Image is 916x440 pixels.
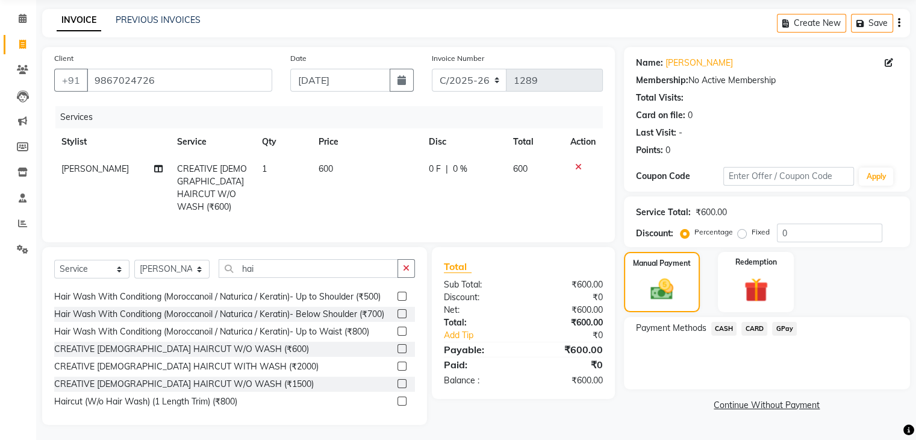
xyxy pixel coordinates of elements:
[626,399,908,412] a: Continue Without Payment
[737,275,776,305] img: _gift.svg
[54,69,88,92] button: +91
[777,14,846,33] button: Create New
[665,57,733,69] a: [PERSON_NAME]
[311,128,422,156] th: Price
[506,128,563,156] th: Total
[851,14,893,33] button: Save
[636,57,663,69] div: Name:
[54,360,319,373] div: CREATIVE [DEMOGRAPHIC_DATA] HAIRCUT WITH WASH (₹2000)
[523,342,612,357] div: ₹600.00
[54,308,384,321] div: Hair Wash With Conditiong (Moroccanoil / Naturica / Keratin)- Below Shoulder (₹700)
[711,322,737,336] span: CASH
[55,106,612,128] div: Services
[54,128,170,156] th: Stylist
[636,92,684,104] div: Total Visits:
[523,316,612,329] div: ₹600.00
[116,14,201,25] a: PREVIOUS INVOICES
[57,10,101,31] a: INVOICE
[446,163,448,175] span: |
[54,395,237,408] div: Haircut (W/o Hair Wash) (1 Length Trim) (₹800)
[435,316,523,329] div: Total:
[262,163,267,174] span: 1
[435,374,523,387] div: Balance :
[636,170,723,183] div: Coupon Code
[61,163,129,174] span: [PERSON_NAME]
[177,163,247,212] span: CREATIVE [DEMOGRAPHIC_DATA] HAIRCUT W/O WASH (₹600)
[435,304,523,316] div: Net:
[633,258,691,269] label: Manual Payment
[290,53,307,64] label: Date
[735,257,777,268] label: Redemption
[432,53,484,64] label: Invoice Number
[255,128,311,156] th: Qty
[523,291,612,304] div: ₹0
[422,128,506,156] th: Disc
[435,342,523,357] div: Payable:
[319,163,333,174] span: 600
[54,343,309,356] div: CREATIVE [DEMOGRAPHIC_DATA] HAIRCUT W/O WASH (₹600)
[54,325,369,338] div: Hair Wash With Conditiong (Moroccanoil / Naturica / Keratin)- Up to Waist (₹800)
[688,109,693,122] div: 0
[219,259,398,278] input: Search or Scan
[696,206,727,219] div: ₹600.00
[636,127,676,139] div: Last Visit:
[87,69,272,92] input: Search by Name/Mobile/Email/Code
[523,374,612,387] div: ₹600.00
[636,109,685,122] div: Card on file:
[665,144,670,157] div: 0
[636,74,898,87] div: No Active Membership
[523,304,612,316] div: ₹600.00
[538,329,611,342] div: ₹0
[636,74,688,87] div: Membership:
[772,322,797,336] span: GPay
[643,276,681,303] img: _cash.svg
[513,163,528,174] span: 600
[170,128,255,156] th: Service
[435,278,523,291] div: Sub Total:
[752,227,770,237] label: Fixed
[523,357,612,372] div: ₹0
[636,206,691,219] div: Service Total:
[636,144,663,157] div: Points:
[54,53,73,64] label: Client
[523,278,612,291] div: ₹600.00
[636,227,673,240] div: Discount:
[723,167,855,186] input: Enter Offer / Coupon Code
[453,163,467,175] span: 0 %
[435,357,523,372] div: Paid:
[54,378,314,391] div: CREATIVE [DEMOGRAPHIC_DATA] HAIRCUT W/O WASH (₹1500)
[741,322,767,336] span: CARD
[563,128,603,156] th: Action
[435,291,523,304] div: Discount:
[859,168,893,186] button: Apply
[444,260,472,273] span: Total
[679,127,682,139] div: -
[429,163,441,175] span: 0 F
[694,227,733,237] label: Percentage
[435,329,538,342] a: Add Tip
[54,291,381,303] div: Hair Wash With Conditiong (Moroccanoil / Naturica / Keratin)- Up to Shoulder (₹500)
[636,322,706,335] span: Payment Methods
